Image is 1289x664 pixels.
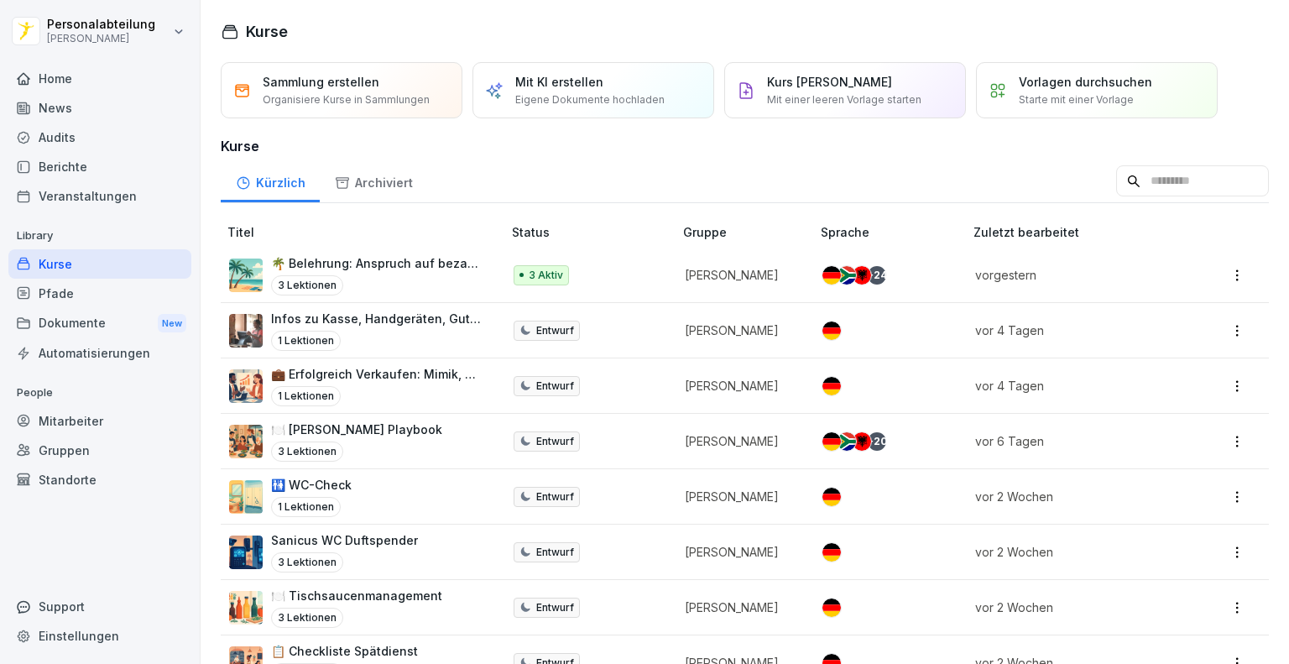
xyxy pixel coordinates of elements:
[271,476,352,494] p: 🚻 WC-Check
[271,331,341,351] p: 1 Lektionen
[8,406,191,436] a: Mitarbeiter
[536,379,574,394] p: Entwurf
[8,338,191,368] a: Automatisierungen
[320,159,427,202] a: Archiviert
[8,465,191,494] a: Standorte
[685,266,794,284] p: [PERSON_NAME]
[229,259,263,292] img: s9mc00x6ussfrb3lxoajtb4r.png
[822,543,841,562] img: de.svg
[767,73,892,91] p: Kurs [PERSON_NAME]
[8,436,191,465] a: Gruppen
[685,432,794,450] p: [PERSON_NAME]
[47,18,155,32] p: Personalabteilung
[8,93,191,123] a: News
[975,488,1173,505] p: vor 2 Wochen
[822,377,841,395] img: de.svg
[868,266,886,285] div: + 24
[8,592,191,621] div: Support
[515,92,665,107] p: Eigene Dokumente hochladen
[271,421,442,438] p: 🍽️ [PERSON_NAME] Playbook
[975,266,1173,284] p: vorgestern
[822,432,841,451] img: de.svg
[822,488,841,506] img: de.svg
[271,497,341,517] p: 1 Lektionen
[536,434,574,449] p: Entwurf
[246,20,288,43] h1: Kurse
[853,432,871,451] img: al.svg
[229,314,263,348] img: h2mn30dzzrvbhtu8twl9he0v.png
[822,599,841,617] img: de.svg
[975,322,1173,339] p: vor 4 Tagen
[8,279,191,308] a: Pfade
[1019,73,1152,91] p: Vorlagen durchsuchen
[767,92,921,107] p: Mit einer leeren Vorlage starten
[271,386,341,406] p: 1 Lektionen
[8,64,191,93] a: Home
[229,369,263,403] img: elhrexh7bm1zs7xeh2a9f3un.png
[1019,92,1134,107] p: Starte mit einer Vorlage
[822,322,841,340] img: de.svg
[536,323,574,338] p: Entwurf
[221,136,1269,156] h3: Kurse
[838,266,856,285] img: za.svg
[838,432,856,451] img: za.svg
[8,181,191,211] a: Veranstaltungen
[229,591,263,625] img: exxdyns72dfwd14hebdly3cp.png
[8,308,191,339] a: DokumenteNew
[8,379,191,406] p: People
[271,365,485,383] p: 💼 Erfolgreich Verkaufen: Mimik, Gestik und Verkaufspaare
[512,223,676,241] p: Status
[271,642,418,660] p: 📋 Checkliste Spätdienst
[8,222,191,249] p: Library
[868,432,886,451] div: + 20
[822,266,841,285] img: de.svg
[8,249,191,279] a: Kurse
[8,308,191,339] div: Dokumente
[685,599,794,616] p: [PERSON_NAME]
[271,587,442,604] p: 🍽️ Tischsaucenmanagement
[229,536,263,569] img: luuqjhkzcakh9ccac2pz09oo.png
[975,599,1173,616] p: vor 2 Wochen
[975,377,1173,395] p: vor 4 Tagen
[263,92,430,107] p: Organisiere Kurse in Sammlungen
[263,73,379,91] p: Sammlung erstellen
[685,543,794,561] p: [PERSON_NAME]
[271,310,485,327] p: Infos zu Kasse, Handgeräten, Gutscheinhandling
[271,608,343,628] p: 3 Lektionen
[271,442,343,462] p: 3 Lektionen
[8,152,191,181] a: Berichte
[158,314,186,333] div: New
[271,531,418,549] p: Sanicus WC Duftspender
[685,377,794,395] p: [PERSON_NAME]
[536,545,574,560] p: Entwurf
[271,552,343,573] p: 3 Lektionen
[229,425,263,458] img: fus0lrw6br91euh7ojuq1zn4.png
[536,489,574,505] p: Entwurf
[271,275,343,295] p: 3 Lektionen
[536,600,574,615] p: Entwurf
[8,123,191,152] a: Audits
[271,254,485,272] p: 🌴 Belehrung: Anspruch auf bezahlten Erholungsurlaub und [PERSON_NAME]
[683,223,814,241] p: Gruppe
[221,159,320,202] a: Kürzlich
[8,621,191,651] a: Einstellungen
[973,223,1193,241] p: Zuletzt bearbeitet
[975,432,1173,450] p: vor 6 Tagen
[515,73,603,91] p: Mit KI erstellen
[853,266,871,285] img: al.svg
[685,322,794,339] p: [PERSON_NAME]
